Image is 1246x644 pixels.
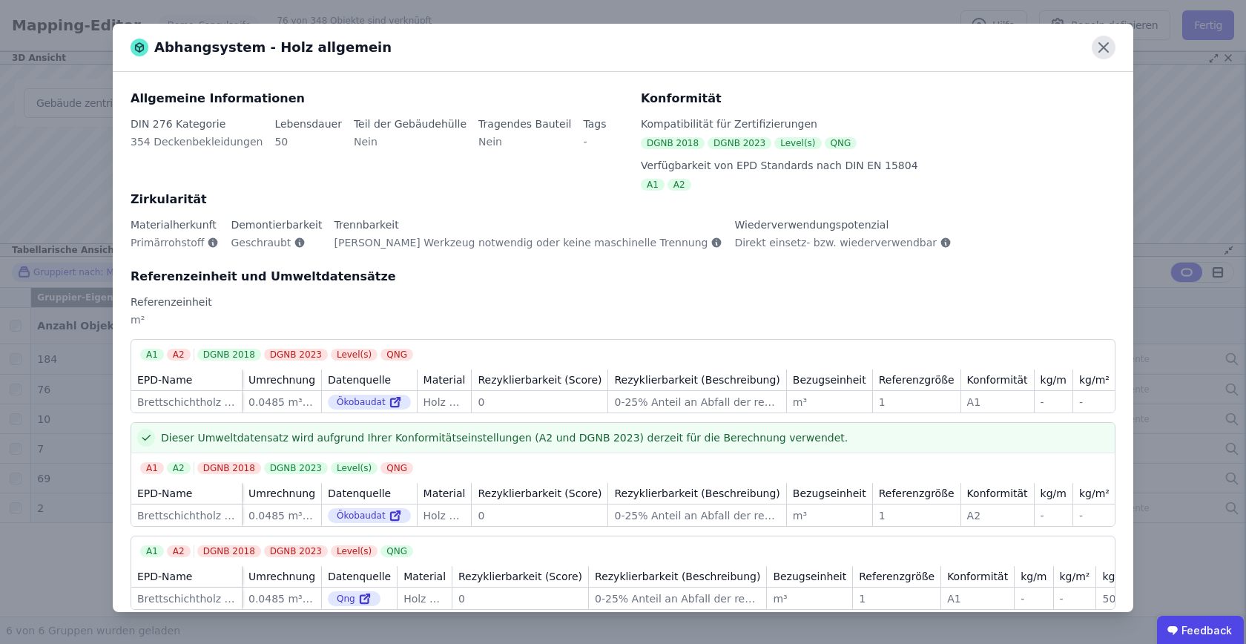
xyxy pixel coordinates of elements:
div: Abhangsystem - Holz allgemein [131,37,392,58]
div: A2 [967,508,1028,523]
div: - [1060,591,1090,606]
div: DIN 276 Kategorie [131,116,263,131]
div: Rezyklierbarkeit (Beschreibung) [614,372,779,387]
div: kg/m³ [1102,569,1133,584]
div: Datenquelle [328,372,391,387]
div: Lebensdauer [274,116,342,131]
div: Rezyklierbarkeit (Beschreibung) [614,486,779,501]
div: Bezugseinheit [793,486,866,501]
div: Konformität [947,569,1008,584]
div: DGNB 2023 [264,545,328,557]
div: Referenzeinheit und Umweltdatensätze [131,268,1115,286]
div: A2 [167,349,191,361]
div: 0-25% Anteil an Abfall der recycled wird [595,591,760,606]
div: A1 [140,349,164,361]
div: 1 [859,591,934,606]
div: Rezyklierbarkeit (Score) [458,569,582,584]
div: DGNB 2018 [197,349,261,361]
div: Zirkularität [131,191,1115,208]
div: kg/m [1021,569,1046,584]
div: 507.11 [1102,591,1133,606]
div: Level(s) [331,545,378,557]
div: 0.0485 m³/m² [248,508,315,523]
div: 0 [458,591,582,606]
div: A1 [641,179,665,191]
span: Dieser Umweltdatensatz wird aufgrund Ihrer Konformitätseinstellungen (A2 und DGNB 2023) derzeit f... [161,430,848,445]
div: Konformität [967,372,1028,387]
div: - [1041,508,1067,523]
div: DGNB 2018 [641,137,705,149]
div: DGNB 2023 [264,462,328,474]
div: Rezyklierbarkeit (Score) [478,372,601,387]
div: Wiederverwendungspotenzial [734,217,952,232]
div: - [1079,395,1110,410]
div: Datenquelle [328,569,391,584]
span: Direkt einsetz- bzw. wiederverwendbar [734,235,937,250]
div: 1 [879,395,955,410]
span: Geschraubt [231,235,291,250]
div: A1 [967,395,1028,410]
div: Brettschichtholz - Standardformen (Durchschnitt DE) [137,395,236,410]
div: 0.0485 m³/m² [248,395,315,410]
div: Rezyklierbarkeit (Score) [478,486,601,501]
div: Material [423,372,466,387]
div: - [1041,395,1067,410]
div: Qng [328,591,380,606]
div: 0 [478,395,601,410]
div: - [1079,508,1110,523]
div: Umrechnung [248,372,315,387]
div: m³ [793,395,866,410]
div: DGNB 2023 [708,137,771,149]
div: 50 [274,134,342,161]
div: Ökobaudat [328,508,411,523]
div: EPD-Name [137,569,192,584]
div: A1 [947,591,1008,606]
div: Rezyklierbarkeit (Beschreibung) [595,569,760,584]
div: Datenquelle [328,486,391,501]
div: Demontierbarkeit [231,217,322,232]
div: Verfügbarkeit von EPD Standards nach DIN EN 15804 [641,158,1115,173]
div: Referenzgröße [879,486,955,501]
div: DGNB 2018 [197,462,261,474]
div: A1 [140,545,164,557]
div: Referenzgröße [859,569,934,584]
div: m³ [773,591,846,606]
div: kg/m [1041,372,1067,387]
div: 0-25% Anteil an Abfall der recycled wird [614,395,779,410]
div: kg/m [1041,486,1067,501]
div: A2 [167,462,191,474]
div: Level(s) [331,462,378,474]
div: A2 [667,179,691,191]
div: kg/m² [1079,372,1110,387]
div: QNG [380,349,413,361]
div: A2 [167,545,191,557]
div: Referenzeinheit [131,295,1115,309]
div: Bezugseinheit [793,372,866,387]
div: Konformität [967,486,1028,501]
div: Level(s) [774,137,821,149]
div: QNG [825,137,857,149]
div: Bezugseinheit [773,569,846,584]
div: Umrechnung [248,569,315,584]
div: QNG [380,462,413,474]
div: Holz allgemein [423,508,466,523]
div: Teil der Gebäudehülle [354,116,467,131]
div: 354 Deckenbekleidungen [131,134,263,161]
div: kg/m² [1060,569,1090,584]
div: Level(s) [331,349,378,361]
div: kg/m² [1079,486,1110,501]
div: Tags [583,116,606,131]
div: 1 [879,508,955,523]
div: Konformität [641,90,1115,108]
div: EPD-Name [137,372,192,387]
div: Nein [354,134,467,161]
div: Kompatibilität für Zertifizierungen [641,116,1115,131]
div: EPD-Name [137,486,192,501]
div: Allgemeine Informationen [131,90,623,108]
div: Trennbarkeit [334,217,723,232]
div: m² [131,312,1115,339]
div: Nein [478,134,571,161]
span: Primärrohstoff [131,235,204,250]
div: Brettschichtholz - Standardformen (Durchschnitt DE) [137,591,236,606]
div: 0 [478,508,601,523]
